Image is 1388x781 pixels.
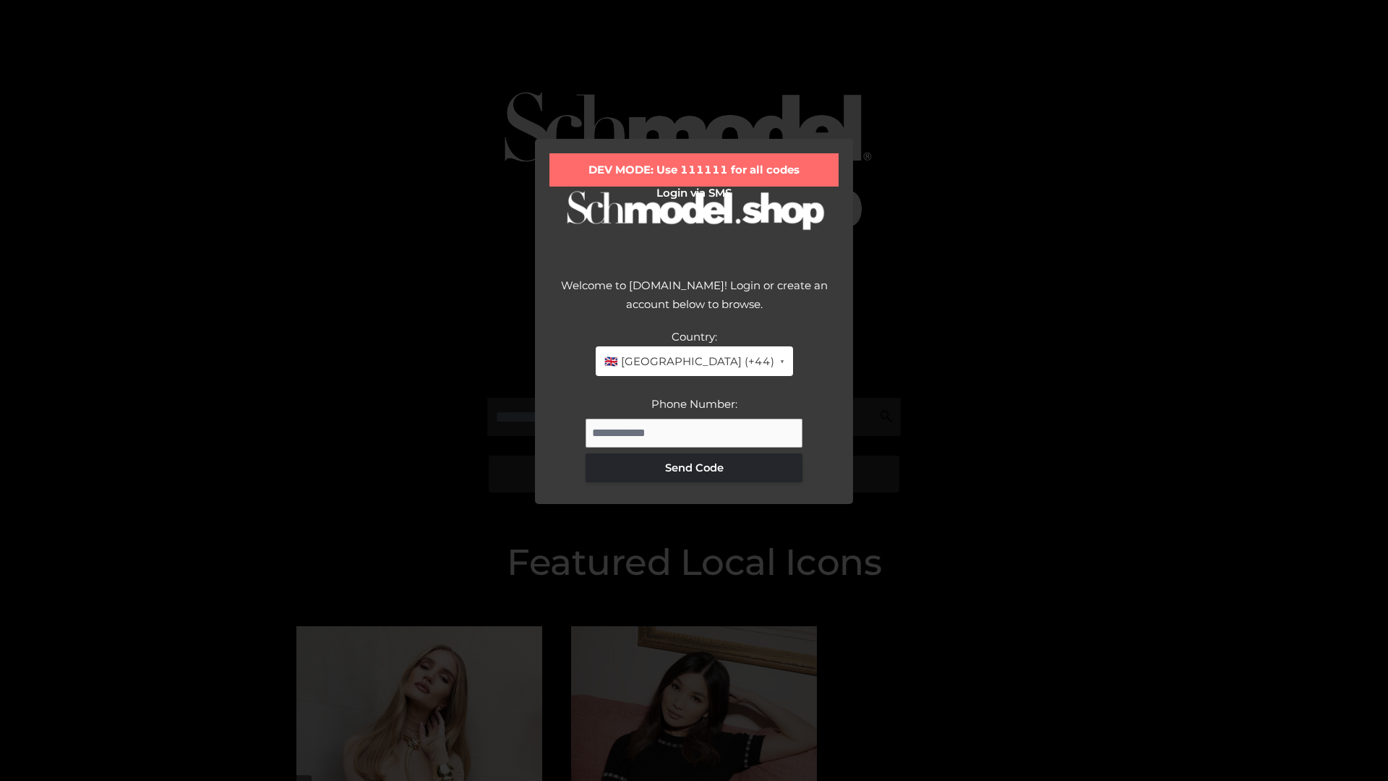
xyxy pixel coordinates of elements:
[604,352,774,371] span: 🇬🇧 [GEOGRAPHIC_DATA] (+44)
[651,397,737,411] label: Phone Number:
[549,187,839,200] h2: Login via SMS
[549,276,839,328] div: Welcome to [DOMAIN_NAME]! Login or create an account below to browse.
[549,153,839,187] div: DEV MODE: Use 111111 for all codes
[586,453,802,482] button: Send Code
[672,330,717,343] label: Country:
